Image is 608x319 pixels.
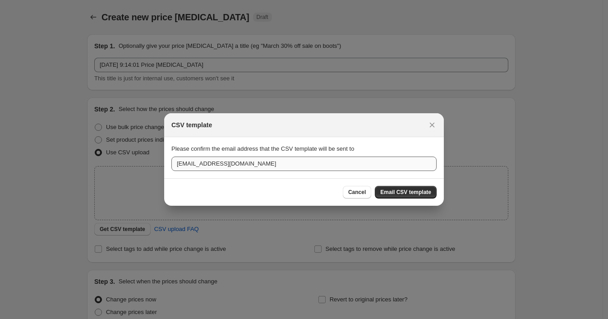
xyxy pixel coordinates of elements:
[426,119,438,131] button: Close
[343,186,371,199] button: Cancel
[171,145,354,152] span: Please confirm the email address that the CSV template will be sent to
[171,120,212,129] h2: CSV template
[348,189,366,196] span: Cancel
[380,189,431,196] span: Email CSV template
[375,186,437,199] button: Email CSV template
